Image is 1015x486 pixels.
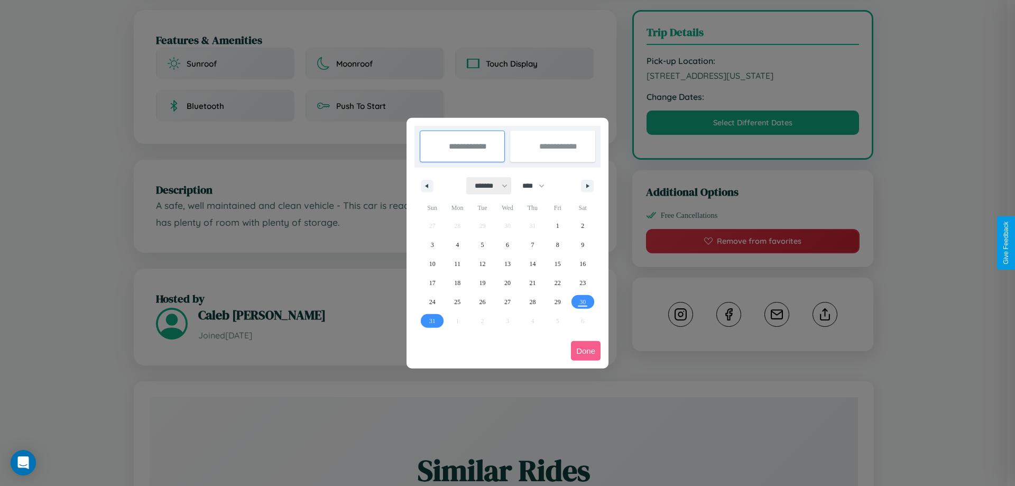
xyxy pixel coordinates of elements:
[520,292,545,311] button: 28
[529,254,536,273] span: 14
[504,273,511,292] span: 20
[579,273,586,292] span: 23
[445,235,469,254] button: 4
[545,216,570,235] button: 1
[495,254,520,273] button: 13
[495,199,520,216] span: Wed
[545,199,570,216] span: Fri
[479,254,486,273] span: 12
[570,273,595,292] button: 23
[520,254,545,273] button: 14
[420,292,445,311] button: 24
[520,199,545,216] span: Thu
[420,235,445,254] button: 3
[531,235,534,254] span: 7
[504,292,511,311] span: 27
[571,341,601,361] button: Done
[570,254,595,273] button: 16
[570,292,595,311] button: 30
[1002,222,1010,264] div: Give Feedback
[545,292,570,311] button: 29
[445,254,469,273] button: 11
[556,216,559,235] span: 1
[445,273,469,292] button: 18
[520,235,545,254] button: 7
[11,450,36,475] div: Open Intercom Messenger
[429,292,436,311] span: 24
[454,254,460,273] span: 11
[495,235,520,254] button: 6
[504,254,511,273] span: 13
[470,292,495,311] button: 26
[429,311,436,331] span: 31
[431,235,434,254] span: 3
[555,254,561,273] span: 15
[420,273,445,292] button: 17
[479,273,486,292] span: 19
[570,199,595,216] span: Sat
[570,216,595,235] button: 2
[470,254,495,273] button: 12
[481,235,484,254] span: 5
[506,235,509,254] span: 6
[545,273,570,292] button: 22
[520,273,545,292] button: 21
[556,235,559,254] span: 8
[545,254,570,273] button: 15
[479,292,486,311] span: 26
[529,273,536,292] span: 21
[445,292,469,311] button: 25
[445,199,469,216] span: Mon
[454,273,460,292] span: 18
[579,292,586,311] span: 30
[420,254,445,273] button: 10
[420,311,445,331] button: 31
[570,235,595,254] button: 9
[456,235,459,254] span: 4
[470,273,495,292] button: 19
[545,235,570,254] button: 8
[420,199,445,216] span: Sun
[579,254,586,273] span: 16
[495,292,520,311] button: 27
[555,292,561,311] span: 29
[429,273,436,292] span: 17
[470,235,495,254] button: 5
[429,254,436,273] span: 10
[529,292,536,311] span: 28
[581,235,584,254] span: 9
[581,216,584,235] span: 2
[470,199,495,216] span: Tue
[555,273,561,292] span: 22
[454,292,460,311] span: 25
[495,273,520,292] button: 20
